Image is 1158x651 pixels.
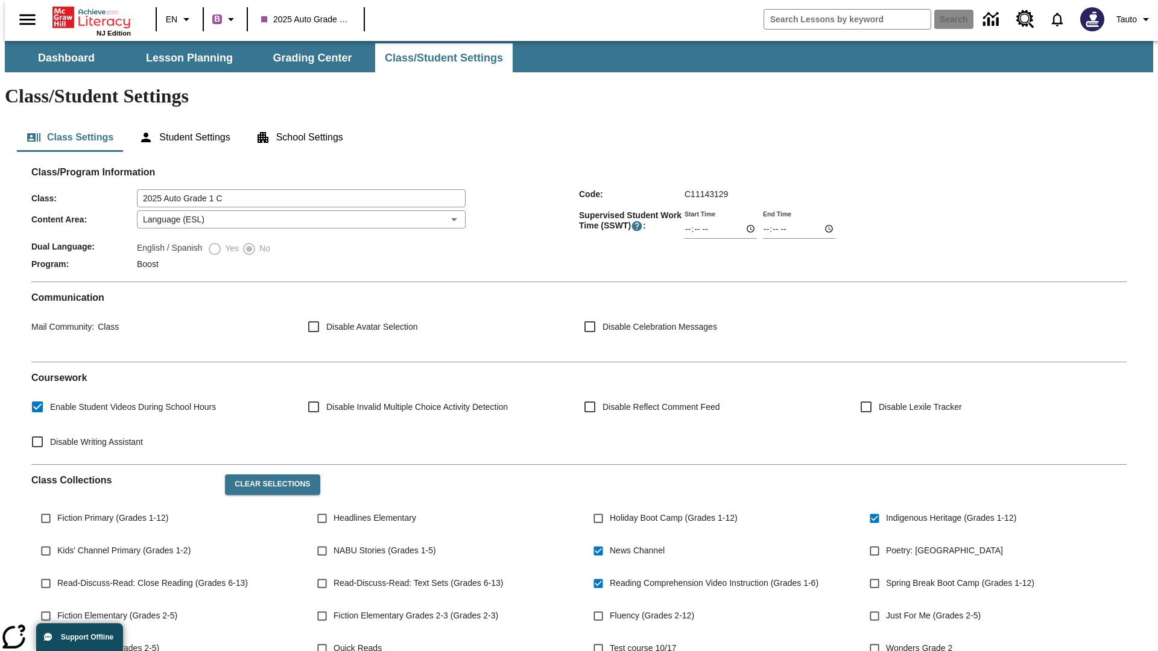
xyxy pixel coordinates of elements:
[879,401,962,414] span: Disable Lexile Tracker
[334,544,436,557] span: NABU Stories (Grades 1-5)
[610,512,738,524] span: Holiday Boot Camp (Grades 1-12)
[166,13,177,26] span: EN
[5,41,1153,72] div: SubNavbar
[10,2,45,37] button: Open side menu
[886,512,1016,524] span: Indigenous Heritage (Grades 1-12)
[137,259,159,269] span: Boost
[610,577,818,590] span: Reading Comprehension Video Instruction (Grades 1-6)
[246,123,353,152] button: School Settings
[1080,7,1104,31] img: Avatar
[326,321,418,333] span: Disable Avatar Selection
[610,544,665,557] span: News Channel
[631,220,643,232] button: Supervised Student Work Time is the timeframe when students can take LevelSet and when lessons ar...
[17,123,123,152] button: Class Settings
[52,4,131,37] div: Home
[31,322,94,332] span: Mail Community :
[31,166,1127,178] h2: Class/Program Information
[50,401,216,414] span: Enable Student Videos During School Hours
[207,8,243,30] button: Boost Class color is purple. Change class color
[886,609,981,622] span: Just For Me (Grades 2-5)
[222,242,239,255] span: Yes
[5,85,1153,107] h1: Class/Student Settings
[31,292,1127,303] h2: Communication
[886,577,1034,590] span: Spring Break Boot Camp (Grades 1-12)
[261,13,350,26] span: 2025 Auto Grade 1 C
[31,242,137,251] span: Dual Language :
[50,436,143,448] span: Disable Writing Assistant
[610,609,694,622] span: Fluency (Grades 2-12)
[375,43,513,72] button: Class/Student Settings
[137,210,466,228] div: Language (ESL)
[976,3,1009,36] a: Data Center
[334,577,503,590] span: Read-Discuss-Read: Text Sets (Grades 6-13)
[6,43,127,72] button: Dashboard
[137,189,466,207] input: Class
[603,321,717,333] span: Disable Celebration Messages
[94,322,119,332] span: Class
[256,242,270,255] span: No
[57,512,168,524] span: Fiction Primary (Grades 1-12)
[129,43,250,72] button: Lesson Planning
[1042,4,1073,35] a: Notifications
[31,292,1127,352] div: Communication
[31,474,215,486] h2: Class Collections
[57,544,191,557] span: Kids' Channel Primary (Grades 1-2)
[31,178,1127,272] div: Class/Program Information
[31,193,137,203] span: Class :
[36,623,123,651] button: Support Offline
[57,577,248,590] span: Read-Discuss-Read: Close Reading (Grades 6-13)
[1112,8,1158,30] button: Profile/Settings
[214,11,220,27] span: B
[31,259,137,269] span: Program :
[1116,13,1137,26] span: Tauto
[61,633,113,641] span: Support Offline
[31,215,137,224] span: Content Area :
[52,5,131,30] a: Home
[1073,4,1112,35] button: Select a new avatar
[326,401,508,414] span: Disable Invalid Multiple Choice Activity Detection
[31,372,1127,454] div: Coursework
[603,401,720,414] span: Disable Reflect Comment Feed
[685,209,715,218] label: Start Time
[5,43,514,72] div: SubNavbar
[96,30,131,37] span: NJ Edition
[579,210,685,232] span: Supervised Student Work Time (SSWT) :
[763,209,791,218] label: End Time
[886,544,1003,557] span: Poetry: [GEOGRAPHIC_DATA]
[57,609,177,622] span: Fiction Elementary (Grades 2-5)
[129,123,239,152] button: Student Settings
[685,189,728,199] span: C11143129
[17,123,1141,152] div: Class/Student Settings
[137,242,202,256] label: English / Spanish
[334,512,416,524] span: Headlines Elementary
[31,372,1127,383] h2: Course work
[225,474,320,495] button: Clear Selections
[579,189,685,199] span: Code :
[252,43,373,72] button: Grading Center
[1009,3,1042,36] a: Resource Center, Will open in new tab
[160,8,199,30] button: Language: EN, Select a language
[764,10,931,29] input: search field
[334,609,498,622] span: Fiction Elementary Grades 2-3 (Grades 2-3)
